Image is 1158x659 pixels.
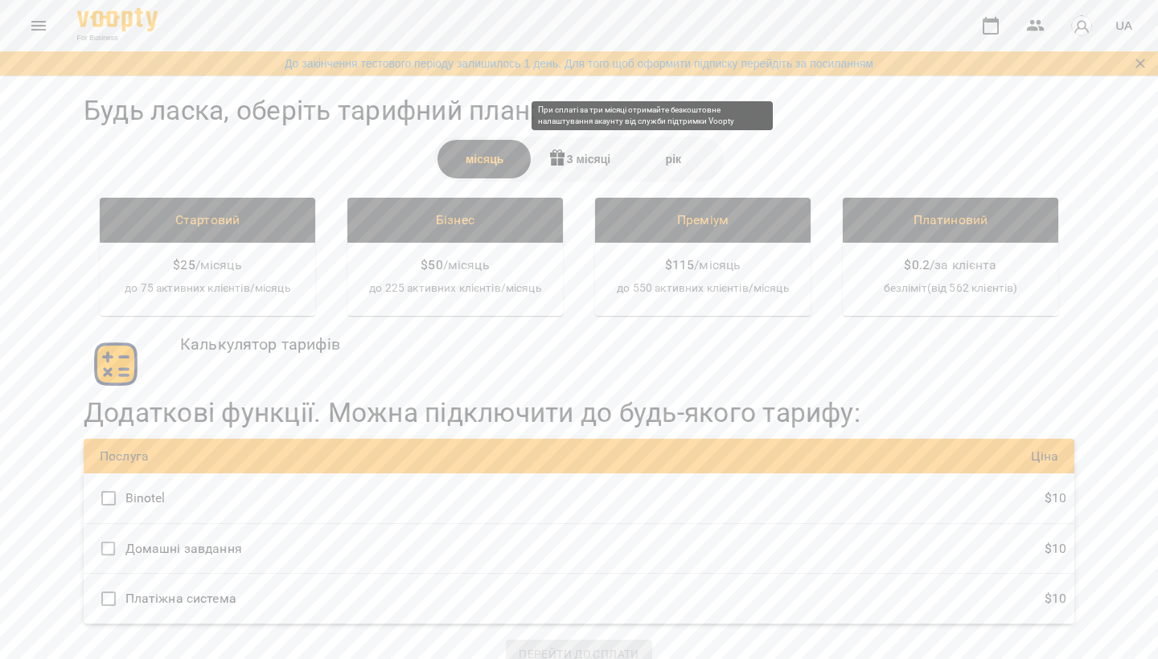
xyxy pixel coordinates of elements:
div: Платиновий [856,211,1045,230]
div: місяць [437,140,532,178]
button: Menu [19,6,58,45]
div: рік [626,140,721,178]
span: / місяць [195,256,242,275]
div: 3 місяці [532,140,626,178]
span: 50 [428,256,442,275]
div: Стартовий [113,211,302,230]
p: до 550 активних клієнтів/місяць [608,280,798,297]
span: For Business [77,33,158,43]
span: $ [421,256,428,275]
span: $ [173,256,180,275]
span: 115 [672,256,694,275]
p: Ціна [579,447,1058,466]
button: Закрити сповіщення [1129,52,1152,75]
p: до 225 активних клієнтів/місяць [360,280,550,297]
span: / місяць [443,256,490,275]
span: 0.2 [912,256,930,275]
p: $ 10 [1045,489,1066,508]
div: Преміум [608,211,798,230]
p: Binotel [125,489,166,508]
span: / місяць [694,256,741,275]
h2: Будь ласка, оберіть тарифний план: [84,94,1074,127]
p: Послуга [100,447,579,466]
div: Бізнес [360,211,550,230]
span: / за клієнта [930,256,997,275]
p: до 75 активних клієнтів/місяць [113,280,302,297]
span: $ [904,256,911,275]
h2: Калькулятор тарифів [180,332,340,391]
button: UA [1109,10,1139,40]
img: avatar_s.png [1070,14,1093,37]
p: Платіжна система [125,589,236,608]
img: calculator [92,340,140,388]
img: Voopty Logo [77,8,158,31]
p: безліміт(від 562 клієнтів) [856,280,1045,297]
p: $ 10 [1045,589,1066,608]
span: 25 [180,256,195,275]
h2: Додаткові функції. Можна підключити до будь-якого тарифу: [84,396,860,429]
span: $ [665,256,672,275]
p: $ 10 [1045,539,1066,559]
span: UA [1115,17,1132,34]
a: До закінчення тестового періоду залишилось 1 день. Для того щоб оформити підписку перейдіть за по... [285,55,873,72]
p: Домашні завдання [125,539,242,559]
